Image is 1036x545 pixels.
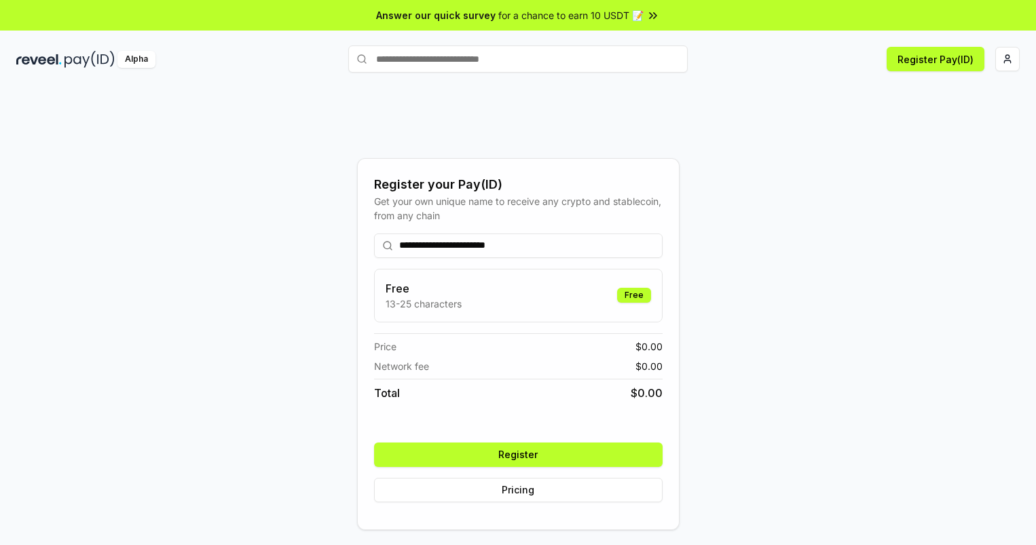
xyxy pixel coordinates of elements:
[617,288,651,303] div: Free
[374,443,663,467] button: Register
[16,51,62,68] img: reveel_dark
[386,297,462,311] p: 13-25 characters
[386,280,462,297] h3: Free
[374,339,396,354] span: Price
[635,359,663,373] span: $ 0.00
[887,47,984,71] button: Register Pay(ID)
[631,385,663,401] span: $ 0.00
[374,175,663,194] div: Register your Pay(ID)
[376,8,496,22] span: Answer our quick survey
[374,359,429,373] span: Network fee
[117,51,155,68] div: Alpha
[374,194,663,223] div: Get your own unique name to receive any crypto and stablecoin, from any chain
[498,8,644,22] span: for a chance to earn 10 USDT 📝
[635,339,663,354] span: $ 0.00
[374,478,663,502] button: Pricing
[374,385,400,401] span: Total
[64,51,115,68] img: pay_id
